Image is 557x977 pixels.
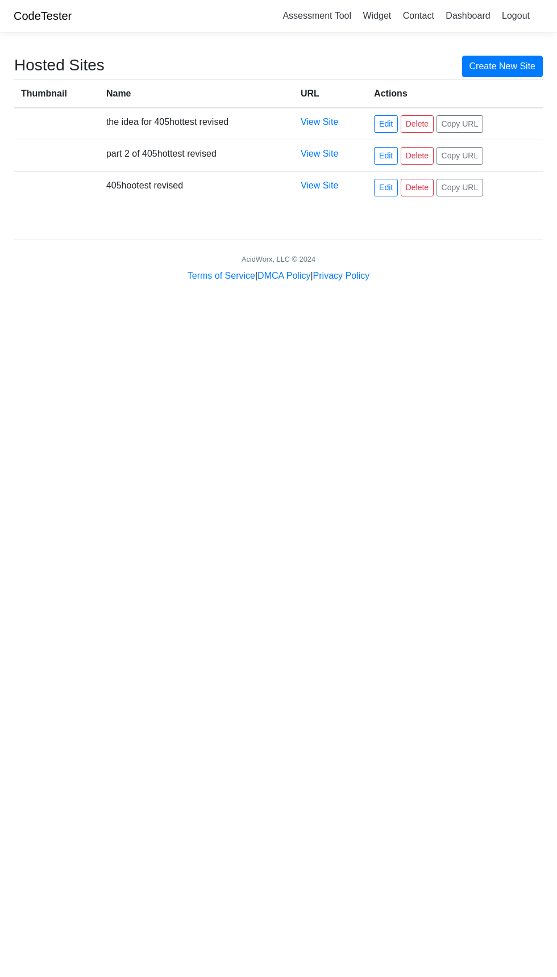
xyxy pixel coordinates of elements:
a: Delete [401,115,434,133]
button: Copy URL [437,179,484,196]
a: Create New Site [462,56,543,77]
a: Delete [401,179,434,196]
a: Edit [374,147,398,165]
a: Contact [398,6,439,25]
div: | | [188,269,369,283]
div: AcidWorx, LLC © 2024 [242,254,315,265]
a: Edit [374,179,398,196]
td: 405hootest revised [99,171,294,203]
a: Terms of Service [188,271,255,280]
a: Delete [401,147,434,165]
a: Privacy Policy [313,271,370,280]
th: URL [294,79,367,108]
th: Thumbnail [14,79,99,108]
a: View Site [301,149,338,158]
a: Edit [374,115,398,133]
h3: Hosted Sites [14,56,105,75]
a: DMCA Policy [257,271,310,280]
td: the idea for 405hottest revised [99,108,294,140]
td: part 2 of 405hottest revised [99,140,294,171]
th: Actions [367,79,543,108]
a: Dashboard [441,6,494,25]
a: CodeTester [14,10,72,22]
a: Logout [497,6,534,25]
a: View Site [301,181,338,190]
a: Widget [358,6,396,25]
th: Name [99,79,294,108]
button: Copy URL [437,115,484,133]
a: Assessment Tool [278,6,356,25]
a: View Site [301,117,338,127]
button: Copy URL [437,147,484,165]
